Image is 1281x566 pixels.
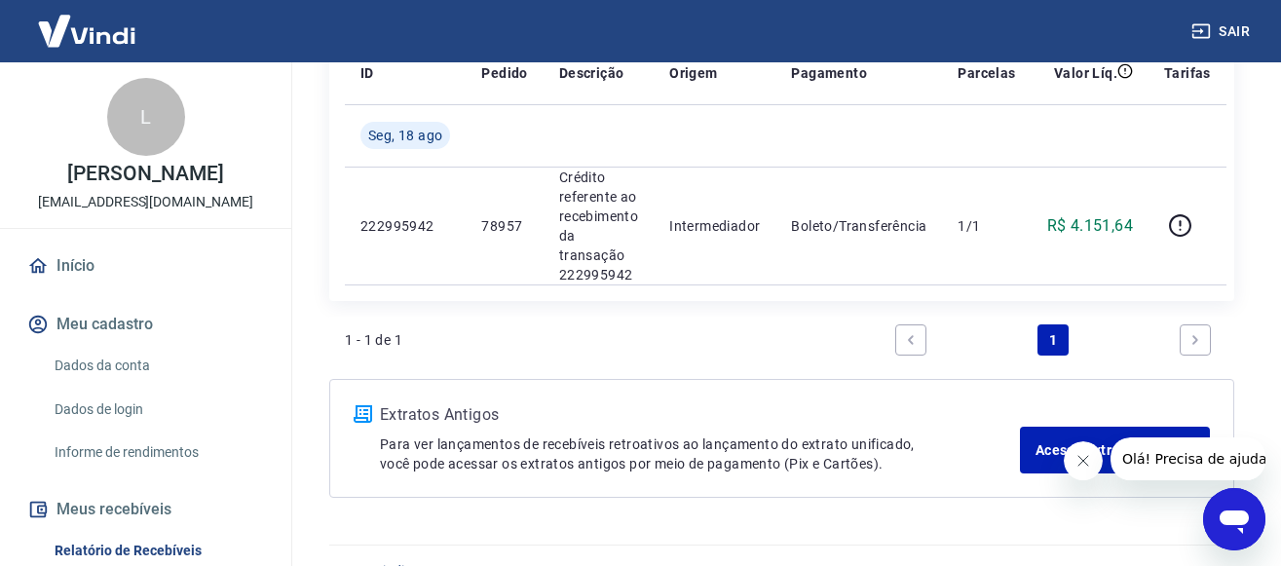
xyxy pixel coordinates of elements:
a: Dados de login [47,390,268,430]
span: Seg, 18 ago [368,126,442,145]
p: Pagamento [791,63,867,83]
img: ícone [354,405,372,423]
span: Olá! Precisa de ajuda? [12,14,164,29]
img: Vindi [23,1,150,60]
div: L [107,78,185,156]
iframe: Botão para abrir a janela de mensagens [1203,488,1265,550]
p: Descrição [559,63,624,83]
p: 1 - 1 de 1 [345,330,402,350]
a: Previous page [895,324,926,356]
a: Next page [1180,324,1211,356]
button: Meus recebíveis [23,488,268,531]
a: Acesse Extratos Antigos [1020,427,1210,473]
p: ID [360,63,374,83]
a: Dados da conta [47,346,268,386]
p: Extratos Antigos [380,403,1020,427]
p: Tarifas [1164,63,1211,83]
iframe: Mensagem da empresa [1111,437,1265,480]
p: Valor Líq. [1054,63,1117,83]
iframe: Fechar mensagem [1064,441,1103,480]
p: Pedido [481,63,527,83]
p: 78957 [481,216,527,236]
a: Informe de rendimentos [47,433,268,472]
p: Crédito referente ao recebimento da transação 222995942 [559,168,638,284]
p: 222995942 [360,216,450,236]
p: Boleto/Transferência [791,216,926,236]
a: Início [23,245,268,287]
p: R$ 4.151,64 [1047,214,1133,238]
a: Page 1 is your current page [1037,324,1069,356]
p: 1/1 [958,216,1015,236]
p: Origem [669,63,717,83]
p: Intermediador [669,216,760,236]
button: Sair [1187,14,1258,50]
button: Meu cadastro [23,303,268,346]
p: [PERSON_NAME] [67,164,223,184]
ul: Pagination [887,317,1219,363]
p: [EMAIL_ADDRESS][DOMAIN_NAME] [38,192,253,212]
p: Para ver lançamentos de recebíveis retroativos ao lançamento do extrato unificado, você pode aces... [380,434,1020,473]
p: Parcelas [958,63,1015,83]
